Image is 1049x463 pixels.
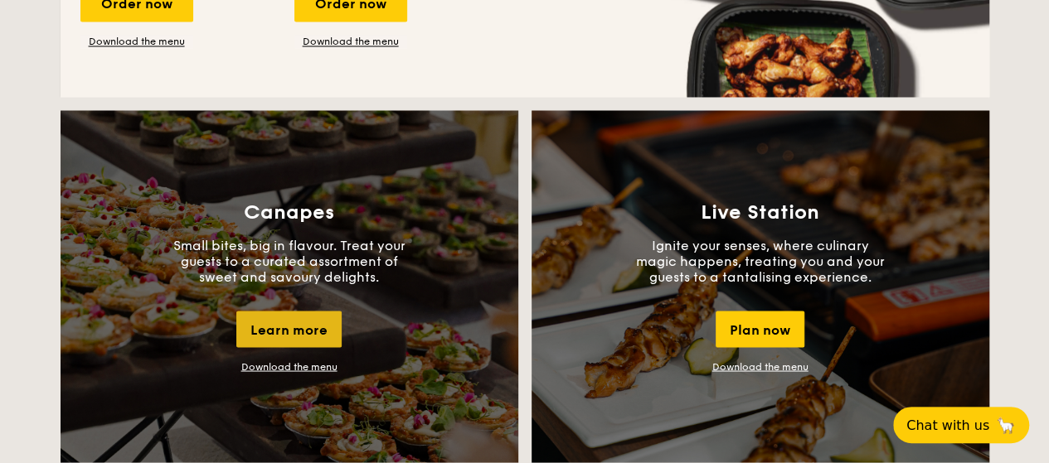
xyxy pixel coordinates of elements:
[716,311,804,347] div: Plan now
[294,35,407,48] a: Download the menu
[701,200,819,224] h3: Live Station
[996,416,1016,435] span: 🦙
[236,311,342,347] div: Learn more
[636,237,885,284] p: Ignite your senses, where culinary magic happens, treating you and your guests to a tantalising e...
[893,407,1029,443] button: Chat with us🦙
[906,417,989,433] span: Chat with us
[712,360,809,372] a: Download the menu
[80,35,193,48] a: Download the menu
[244,200,334,224] h3: Canapes
[165,237,414,284] p: Small bites, big in flavour. Treat your guests to a curated assortment of sweet and savoury delig...
[241,360,338,372] a: Download the menu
